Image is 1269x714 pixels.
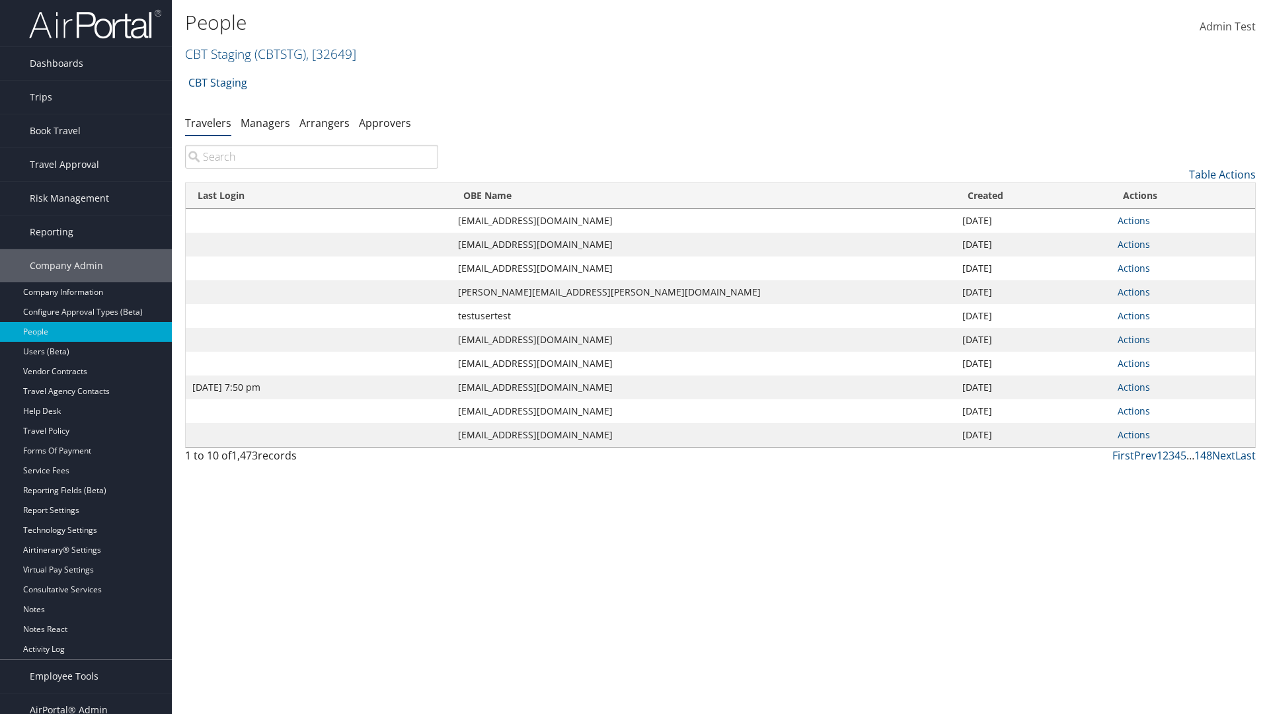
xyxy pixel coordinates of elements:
td: [EMAIL_ADDRESS][DOMAIN_NAME] [451,209,956,233]
span: Admin Test [1200,19,1256,34]
td: [EMAIL_ADDRESS][DOMAIN_NAME] [451,257,956,280]
td: [DATE] [956,352,1111,376]
td: [DATE] [956,280,1111,304]
td: [DATE] [956,209,1111,233]
a: 2 [1163,448,1169,463]
th: Actions [1111,183,1255,209]
a: 4 [1174,448,1180,463]
div: 1 to 10 of records [185,448,438,470]
td: [DATE] 7:50 pm [186,376,451,399]
a: Actions [1118,262,1150,274]
a: 148 [1194,448,1212,463]
td: [EMAIL_ADDRESS][DOMAIN_NAME] [451,399,956,423]
td: [DATE] [956,304,1111,328]
a: 3 [1169,448,1174,463]
a: 5 [1180,448,1186,463]
a: Table Actions [1189,167,1256,182]
span: Company Admin [30,249,103,282]
span: ( CBTSTG ) [254,45,306,63]
a: CBT Staging [188,69,247,96]
a: Actions [1118,214,1150,227]
input: Search [185,145,438,169]
th: Created: activate to sort column ascending [956,183,1111,209]
td: [DATE] [956,257,1111,280]
a: Managers [241,116,290,130]
a: Actions [1118,309,1150,322]
td: [EMAIL_ADDRESS][DOMAIN_NAME] [451,352,956,376]
a: Actions [1118,286,1150,298]
span: … [1186,448,1194,463]
img: airportal-logo.png [29,9,161,40]
span: 1,473 [231,448,258,463]
a: Actions [1118,381,1150,393]
a: Actions [1118,357,1150,370]
td: [EMAIL_ADDRESS][DOMAIN_NAME] [451,376,956,399]
a: Admin Test [1200,7,1256,48]
a: Travelers [185,116,231,130]
a: Approvers [359,116,411,130]
th: OBE Name: activate to sort column ascending [451,183,956,209]
td: [DATE] [956,399,1111,423]
span: Risk Management [30,182,109,215]
span: Employee Tools [30,660,98,693]
td: [EMAIL_ADDRESS][DOMAIN_NAME] [451,423,956,447]
td: [PERSON_NAME][EMAIL_ADDRESS][PERSON_NAME][DOMAIN_NAME] [451,280,956,304]
a: Next [1212,448,1235,463]
span: Trips [30,81,52,114]
a: Actions [1118,238,1150,251]
td: [EMAIL_ADDRESS][DOMAIN_NAME] [451,233,956,257]
td: testusertest [451,304,956,328]
span: Dashboards [30,47,83,80]
a: First [1112,448,1134,463]
td: [DATE] [956,423,1111,447]
span: Travel Approval [30,148,99,181]
a: CBT Staging [185,45,356,63]
a: Last [1235,448,1256,463]
td: [EMAIL_ADDRESS][DOMAIN_NAME] [451,328,956,352]
td: [DATE] [956,233,1111,257]
span: Book Travel [30,114,81,147]
h1: People [185,9,899,36]
a: Actions [1118,428,1150,441]
a: Prev [1134,448,1157,463]
a: Actions [1118,405,1150,417]
a: 1 [1157,448,1163,463]
th: Last Login: activate to sort column ascending [186,183,451,209]
span: , [ 32649 ] [306,45,356,63]
a: Actions [1118,333,1150,346]
a: Arrangers [299,116,350,130]
td: [DATE] [956,376,1111,399]
span: Reporting [30,216,73,249]
td: [DATE] [956,328,1111,352]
